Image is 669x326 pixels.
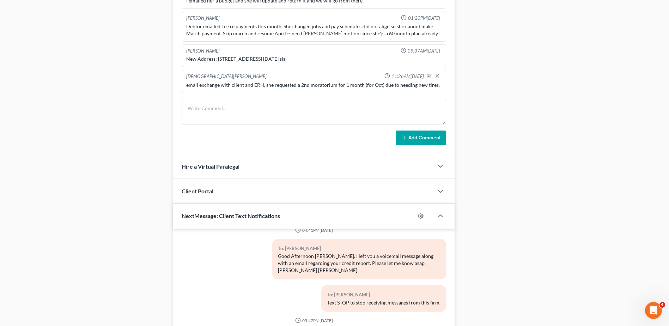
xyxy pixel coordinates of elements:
[408,15,440,22] span: 01:20PM[DATE]
[391,73,424,80] span: 11:26AM[DATE]
[186,55,442,62] div: New Address: [STREET_ADDRESS] [DATE] sls
[278,253,440,274] div: Good Afternoon [PERSON_NAME]. I left you a voicemail message along with an email regarding your c...
[408,48,440,54] span: 09:37AM[DATE]
[327,291,440,299] div: To: [PERSON_NAME]
[182,163,239,170] span: Hire a Virtual Paralegal
[659,302,665,308] span: 4
[645,302,662,319] iframe: Intercom live chat
[186,73,267,80] div: [DEMOGRAPHIC_DATA][PERSON_NAME]
[182,227,446,233] div: 04:41PM[DATE]
[182,212,280,219] span: NextMessage: Client Text Notifications
[186,81,442,89] div: email exchange with client and ERH, she requested a 2nd moratorium for 1 month (for Oct) due to n...
[182,318,446,324] div: 05:47PM[DATE]
[186,23,442,37] div: Debtor emailed Tee re payments this month. She changed jobs and pay schedules did not align so sh...
[186,48,220,54] div: [PERSON_NAME]
[186,15,220,22] div: [PERSON_NAME]
[396,131,446,145] button: Add Comment
[182,188,213,194] span: Client Portal
[278,244,440,253] div: To: [PERSON_NAME]
[327,299,440,306] div: Text STOP to stop receiving messages from this firm.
